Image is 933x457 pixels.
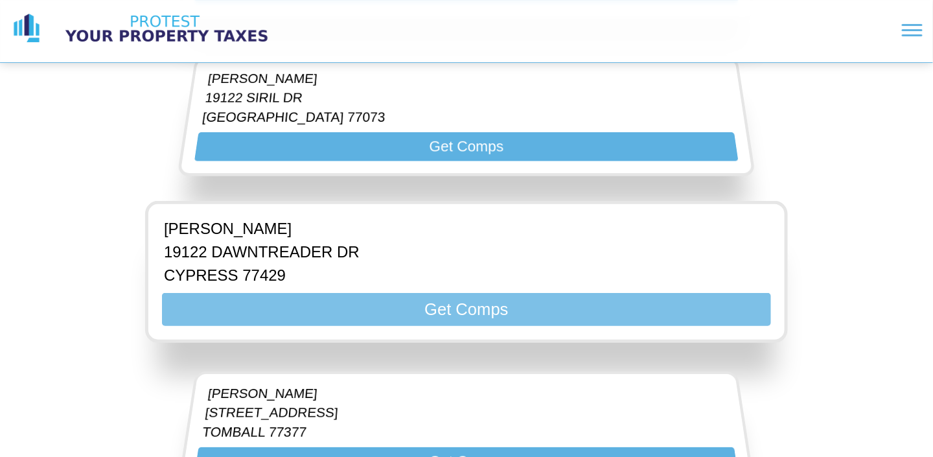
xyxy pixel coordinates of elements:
p: 19122 SIRIL DR [204,90,386,105]
p: 19122 DAWNTREADER DR [164,243,360,261]
p: [STREET_ADDRESS] [204,405,338,420]
img: logo text [53,12,280,45]
button: Get Comps [162,293,771,326]
p: [PERSON_NAME] [207,386,340,401]
a: logo logo text [10,12,280,45]
p: TOMBALL 77377 [202,425,338,440]
p: [PERSON_NAME] [164,220,360,238]
button: Get Comps [194,132,739,161]
p: CYPRESS 77429 [164,266,360,285]
p: [GEOGRAPHIC_DATA] 77073 [202,110,386,125]
img: logo [10,12,43,45]
p: [PERSON_NAME] [207,71,387,86]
